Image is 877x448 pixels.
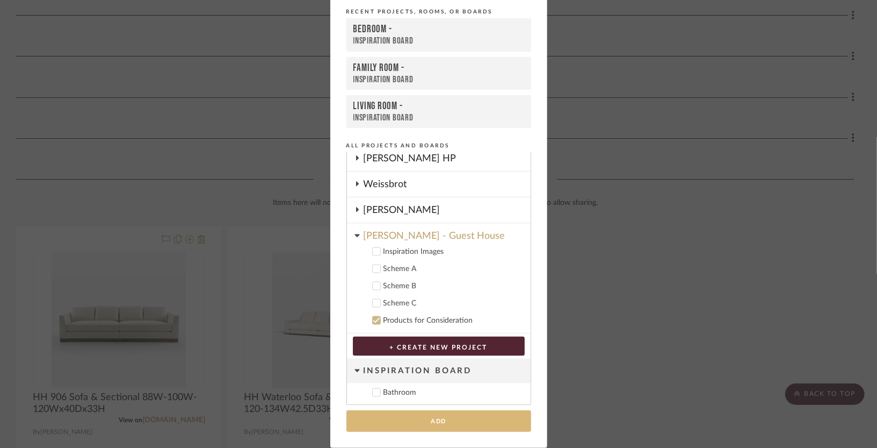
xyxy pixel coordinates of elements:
div: Living Room - [353,100,524,112]
div: Inspiration Board [353,35,524,47]
div: Inspiration Board [353,74,524,85]
div: Weissbrot [364,172,531,197]
div: Inspiration Images [383,247,522,257]
div: Recent Projects, Rooms, or Boards [346,7,531,17]
div: Scheme A [383,265,522,274]
div: [PERSON_NAME] - Guest House [364,224,531,243]
div: Bathroom [383,388,522,397]
div: Scheme C [383,299,522,308]
div: Inspiration Board [353,112,524,123]
button: Add [346,410,531,432]
div: [PERSON_NAME] HP [364,146,531,171]
div: All Projects and Boards [346,141,531,151]
div: Products for Consideration [383,316,522,325]
div: Bedroom - [353,23,524,36]
div: Family Room - [353,62,524,74]
button: + CREATE NEW PROJECT [353,337,525,356]
div: Scheme B [383,282,522,291]
div: [PERSON_NAME] [364,198,531,223]
div: Inspiration Board [364,359,531,383]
